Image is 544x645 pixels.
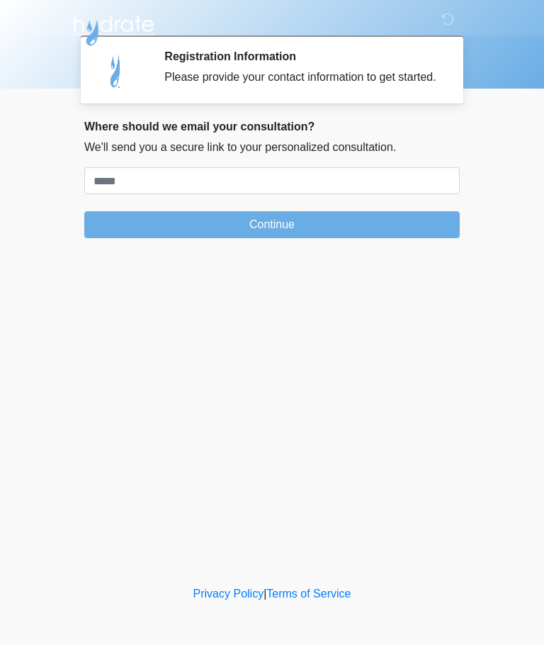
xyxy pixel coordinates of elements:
[266,588,351,600] a: Terms of Service
[84,211,460,238] button: Continue
[193,588,264,600] a: Privacy Policy
[84,120,460,133] h2: Where should we email your consultation?
[164,69,438,86] div: Please provide your contact information to get started.
[70,11,157,47] img: Hydrate IV Bar - Arcadia Logo
[263,588,266,600] a: |
[95,50,137,92] img: Agent Avatar
[84,139,460,156] p: We'll send you a secure link to your personalized consultation.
